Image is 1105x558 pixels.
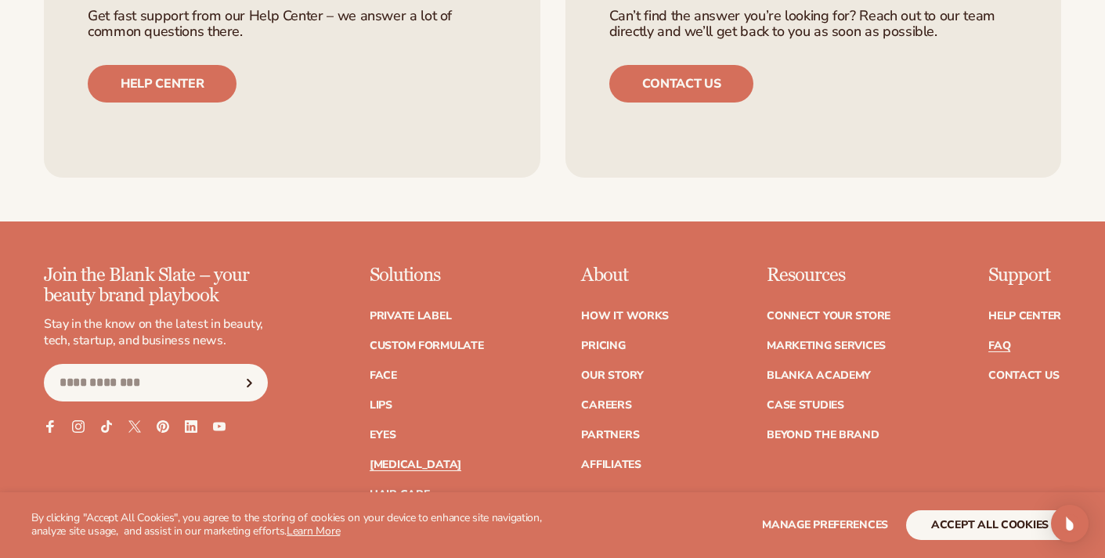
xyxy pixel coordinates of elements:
[370,400,392,411] a: Lips
[370,340,484,351] a: Custom formulate
[581,370,643,381] a: Our Story
[370,459,461,470] a: [MEDICAL_DATA]
[767,400,844,411] a: Case Studies
[767,340,886,351] a: Marketing services
[287,524,340,538] a: Learn More
[767,311,890,322] a: Connect your store
[767,265,890,286] p: Resources
[88,9,497,40] p: Get fast support from our Help Center – we answer a lot of common questions there.
[762,510,888,540] button: Manage preferences
[988,265,1061,286] p: Support
[988,311,1061,322] a: Help Center
[370,430,396,441] a: Eyes
[370,489,429,500] a: Hair Care
[581,459,641,470] a: Affiliates
[767,370,871,381] a: Blanka Academy
[370,265,484,286] p: Solutions
[44,265,268,307] p: Join the Blank Slate – your beauty brand playbook
[609,9,1018,40] p: Can’t find the answer you’re looking for? Reach out to our team directly and we’ll get back to yo...
[581,340,625,351] a: Pricing
[31,512,567,538] p: By clicking "Accept All Cookies", you agree to the storing of cookies on your device to enhance s...
[581,311,669,322] a: How It Works
[88,65,237,103] a: Help center
[767,430,879,441] a: Beyond the brand
[609,65,754,103] a: Contact us
[988,340,1010,351] a: FAQ
[581,430,639,441] a: Partners
[762,517,888,532] span: Manage preferences
[906,510,1074,540] button: accept all cookies
[1051,505,1089,542] div: Open Intercom Messenger
[44,316,268,349] p: Stay in the know on the latest in beauty, tech, startup, and business news.
[988,370,1059,381] a: Contact Us
[370,311,451,322] a: Private label
[233,364,267,401] button: Subscribe
[370,370,397,381] a: Face
[581,265,669,286] p: About
[581,400,631,411] a: Careers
